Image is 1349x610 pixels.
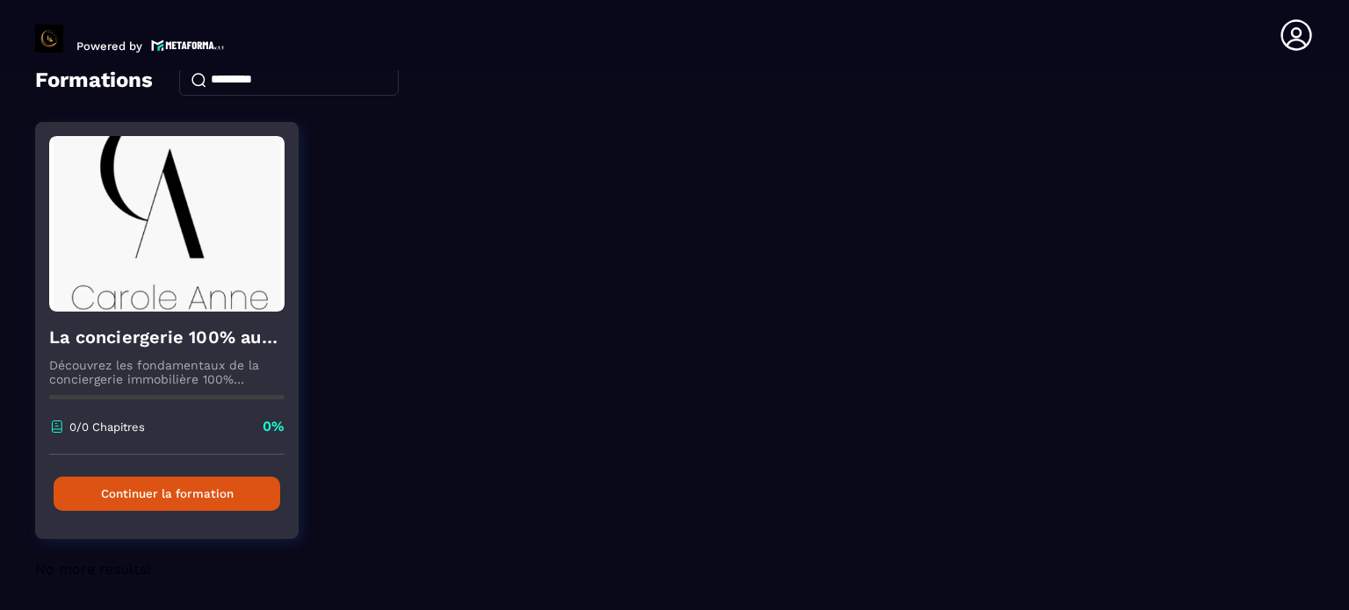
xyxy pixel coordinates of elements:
[76,39,142,53] p: Powered by
[35,68,153,92] h4: Formations
[54,477,280,511] button: Continuer la formation
[35,122,321,561] a: formation-backgroundLa conciergerie 100% automatiséeDécouvrez les fondamentaux de la conciergerie...
[69,420,145,434] p: 0/0 Chapitres
[35,25,63,53] img: logo-branding
[49,358,285,386] p: Découvrez les fondamentaux de la conciergerie immobilière 100% automatisée. Cette formation est c...
[49,136,285,312] img: formation-background
[49,325,285,349] h4: La conciergerie 100% automatisée
[263,417,285,436] p: 0%
[151,38,225,53] img: logo
[35,561,150,578] span: No more results!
